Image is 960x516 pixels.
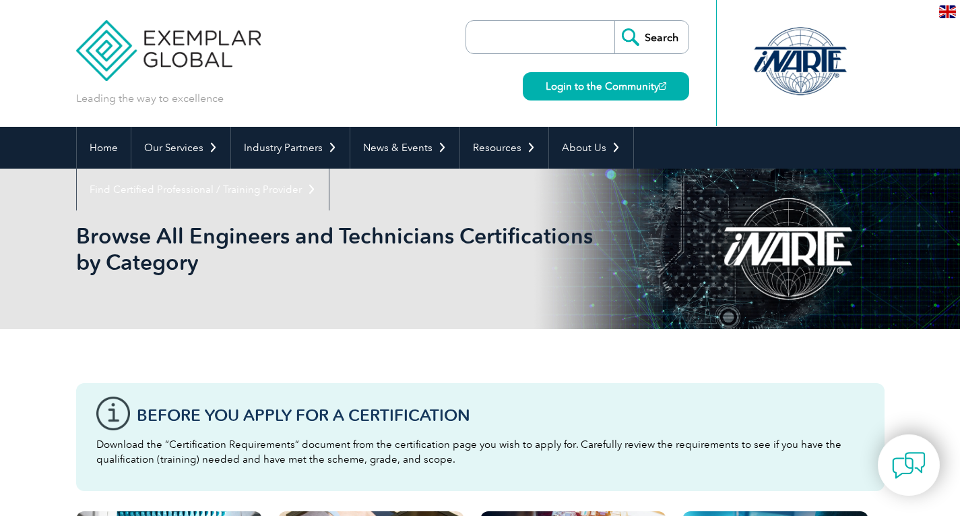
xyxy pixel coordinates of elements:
a: Home [77,127,131,169]
img: open_square.png [659,82,666,90]
a: Login to the Community [523,72,689,101]
h3: Before You Apply For a Certification [137,407,864,424]
a: About Us [549,127,633,169]
p: Download the “Certification Requirements” document from the certification page you wish to apply ... [96,437,864,467]
a: Industry Partners [231,127,350,169]
p: Leading the way to excellence [76,91,224,106]
input: Search [614,21,689,53]
a: Our Services [131,127,230,169]
img: contact-chat.png [892,449,926,482]
a: Resources [460,127,548,169]
a: News & Events [350,127,459,169]
img: en [939,5,956,18]
h1: Browse All Engineers and Technicians Certifications by Category [76,223,594,275]
a: Find Certified Professional / Training Provider [77,169,329,210]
